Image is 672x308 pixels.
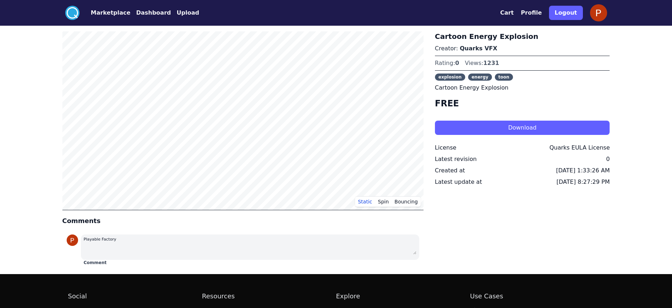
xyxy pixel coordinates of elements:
a: Dashboard [130,9,171,17]
h3: Cartoon Energy Explosion [435,31,610,41]
h4: FREE [435,98,610,109]
a: Quarks VFX [460,45,497,52]
button: Logout [549,6,583,20]
button: Upload [176,9,199,17]
a: Logout [549,3,583,23]
h2: Explore [336,291,470,301]
button: Bouncing [392,196,421,207]
small: Playable Factory [84,237,117,242]
button: Spin [375,196,392,207]
button: Download [435,121,610,135]
button: Static [355,196,375,207]
button: Comment [84,260,107,266]
a: Upload [171,9,199,17]
p: Cartoon Energy Explosion [435,84,610,92]
h2: Use Cases [470,291,604,301]
h2: Social [68,291,202,301]
div: Views: [465,59,499,67]
button: Profile [521,9,542,17]
img: profile [67,234,78,246]
a: Marketplace [79,9,130,17]
span: explosion [435,74,465,81]
span: 1231 [483,60,499,66]
h4: Comments [62,216,424,226]
button: Cart [500,9,514,17]
div: Quarks EULA License [549,143,610,152]
button: Marketplace [91,9,130,17]
div: Rating: [435,59,459,67]
div: 0 [606,155,610,163]
div: Latest update at [435,178,482,186]
span: energy [468,74,492,81]
div: Created at [435,166,465,175]
div: [DATE] 1:33:26 AM [556,166,610,175]
span: 0 [455,60,459,66]
p: Creator: [435,44,610,53]
span: toon [495,74,513,81]
div: [DATE] 8:27:29 PM [556,178,610,186]
h2: Resources [202,291,336,301]
img: profile [590,4,607,21]
button: Dashboard [136,9,171,17]
div: Latest revision [435,155,477,163]
div: License [435,143,456,152]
